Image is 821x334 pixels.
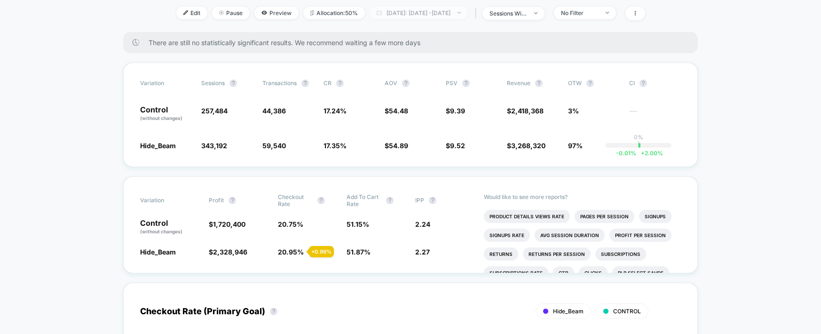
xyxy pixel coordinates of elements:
[629,108,681,122] span: ---
[310,10,314,16] img: rebalance
[385,107,408,115] span: $
[140,106,192,122] p: Control
[140,219,199,235] p: Control
[535,80,543,87] button: ?
[324,107,347,115] span: 17.24 %
[201,107,228,115] span: 257,484
[140,80,192,87] span: Variation
[140,193,192,207] span: Variation
[523,247,591,261] li: Returns Per Session
[473,7,482,20] span: |
[484,266,548,279] li: Subscriptions Rate
[262,80,297,87] span: Transactions
[309,246,334,257] div: + 0.99 %
[507,142,545,150] span: $
[301,80,309,87] button: ?
[586,80,594,87] button: ?
[229,80,237,87] button: ?
[212,7,250,19] span: Pause
[183,10,188,15] img: edit
[458,12,461,14] img: end
[262,107,286,115] span: 44,386
[612,266,669,279] li: Plp Select Sahde
[568,107,579,115] span: 3%
[534,12,537,14] img: end
[254,7,299,19] span: Preview
[262,142,286,150] span: 59,540
[415,248,430,256] span: 2.27
[446,80,458,87] span: PSV
[278,248,304,256] span: 20.95 %
[385,142,408,150] span: $
[270,308,277,315] button: ?
[511,142,545,150] span: 3,268,320
[639,80,647,87] button: ?
[484,229,530,242] li: Signups Rate
[484,210,570,223] li: Product Details Views Rate
[507,107,544,115] span: $
[535,229,605,242] li: Avg Session Duration
[402,80,410,87] button: ?
[634,134,643,141] p: 0%
[561,9,599,16] div: No Filter
[609,229,671,242] li: Profit Per Session
[317,197,325,204] button: ?
[613,308,641,315] span: CONTROL
[389,107,408,115] span: 54.48
[209,220,245,228] span: $
[324,80,332,87] span: CR
[415,197,424,204] span: IPP
[140,229,182,234] span: (without changes)
[209,248,247,256] span: $
[616,150,636,157] span: -0.01 %
[415,220,430,228] span: 2.24
[568,80,620,87] span: OTW
[324,142,347,150] span: 17.35 %
[209,197,224,204] span: Profit
[553,266,574,279] li: Ctr
[278,220,303,228] span: 20.75 %
[638,141,639,148] p: |
[377,10,382,15] img: calendar
[370,7,468,19] span: [DATE]: [DATE] - [DATE]
[219,10,224,15] img: end
[176,7,207,19] span: Edit
[347,193,381,207] span: Add To Cart Rate
[201,80,225,87] span: Sessions
[446,107,465,115] span: $
[553,308,584,315] span: Hide_Beam
[213,220,245,228] span: 1,720,400
[484,193,681,200] p: Would like to see more reports?
[511,107,544,115] span: 2,418,368
[507,80,530,87] span: Revenue
[140,115,182,121] span: (without changes)
[595,247,646,261] li: Subscriptions
[641,150,645,157] span: +
[149,39,679,47] span: There are still no statistically significant results. We recommend waiting a few more days
[303,7,365,19] span: Allocation: 50%
[568,142,583,150] span: 97%
[636,150,663,157] span: 2.00 %
[462,80,470,87] button: ?
[386,197,394,204] button: ?
[639,210,671,223] li: Signups
[489,10,527,17] div: sessions with impression
[347,248,371,256] span: 51.87 %
[389,142,408,150] span: 54.89
[450,142,465,150] span: 9.52
[229,197,236,204] button: ?
[579,266,608,279] li: Clicks
[213,248,247,256] span: 2,328,946
[385,80,397,87] span: AOV
[629,80,681,87] span: CI
[484,247,518,261] li: Returns
[278,193,313,207] span: Checkout Rate
[347,220,369,228] span: 51.15 %
[450,107,465,115] span: 9.39
[575,210,634,223] li: Pages Per Session
[429,197,436,204] button: ?
[606,12,609,14] img: end
[446,142,465,150] span: $
[140,142,176,150] span: Hide_Beam
[140,248,176,256] span: Hide_Beam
